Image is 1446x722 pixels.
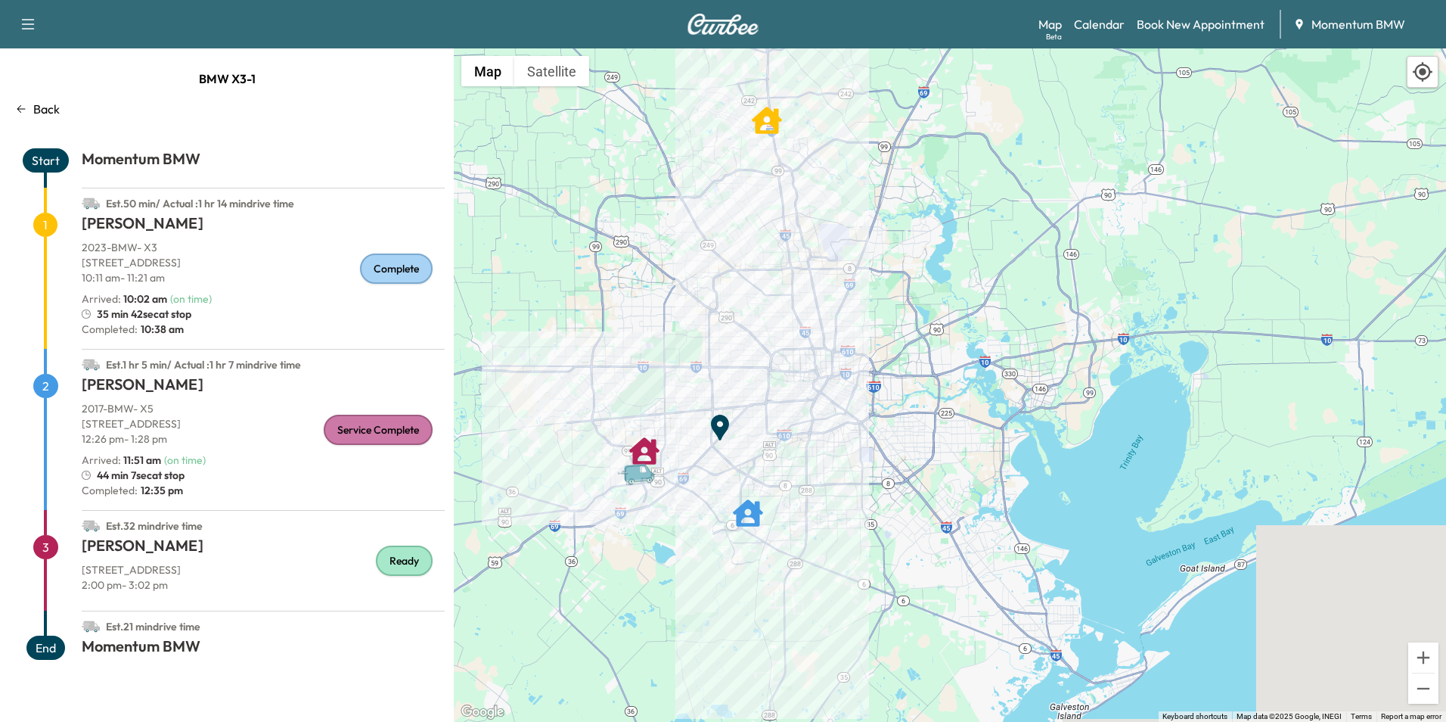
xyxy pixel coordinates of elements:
div: Beta [1046,31,1062,42]
span: ( on time ) [164,453,206,467]
span: 10:02 am [123,292,167,306]
span: Start [23,148,69,173]
p: Arrived : [82,291,167,307]
button: Keyboard shortcuts [1162,711,1227,722]
span: 35 min 42sec at stop [97,307,191,322]
span: 1 [33,213,57,237]
a: Report a map error [1381,712,1441,720]
div: Complete [360,254,433,284]
div: Recenter map [1407,56,1438,88]
span: 10:38 am [138,322,184,337]
span: Map data ©2025 Google, INEGI [1237,712,1342,720]
p: 2023 - BMW - X3 [82,240,445,255]
span: Est. 21 min drive time [106,620,200,633]
span: Momentum BMW [1311,15,1405,33]
a: MapBeta [1038,15,1062,33]
gmp-advanced-marker: End Point [705,405,735,435]
span: 44 min 7sec at stop [97,468,185,483]
a: Open this area in Google Maps (opens a new window) [458,702,507,722]
span: 2 [33,374,58,398]
h1: Momentum BMW [82,148,445,176]
span: 12:35 pm [138,483,183,498]
span: 3 [33,535,58,559]
p: [STREET_ADDRESS] [82,562,445,577]
img: Curbee Logo [687,14,759,35]
button: Show street map [461,56,514,86]
span: ( on time ) [170,292,212,306]
p: [STREET_ADDRESS] [82,255,445,270]
p: Back [33,100,60,118]
a: Book New Appointment [1137,15,1264,33]
button: Zoom in [1408,643,1438,673]
div: Ready [376,546,433,576]
h1: Momentum BMW [82,636,445,663]
p: Completed: [82,483,445,498]
p: 12:26 pm - 1:28 pm [82,431,445,447]
gmp-advanced-marker: Van [616,447,669,474]
span: BMW X3-1 [199,64,256,94]
h1: [PERSON_NAME] [82,374,445,401]
span: End [26,636,65,660]
p: [STREET_ADDRESS] [82,416,445,431]
p: 10:11 am - 11:21 am [82,270,445,285]
a: Calendar [1074,15,1125,33]
gmp-advanced-marker: ANDREW KIRWIN [752,98,782,128]
p: Arrived : [82,453,161,468]
div: Service Complete [324,415,433,445]
span: Est. 32 min drive time [106,519,203,533]
p: Completed: [82,322,445,337]
span: Est. 50 min / Actual : 1 hr 14 min drive time [106,197,294,210]
button: Show satellite imagery [514,56,589,86]
h1: [PERSON_NAME] [82,213,445,240]
p: 2017 - BMW - X5 [82,401,445,416]
gmp-advanced-marker: HUMAIRA LOYA [629,428,659,459]
a: Terms (opens in new tab) [1351,712,1372,720]
span: Est. 1 hr 5 min / Actual : 1 hr 7 min drive time [106,358,301,372]
img: Google [458,702,507,722]
p: 2:00 pm - 3:02 pm [82,577,445,593]
button: Zoom out [1408,674,1438,704]
gmp-advanced-marker: SHIMEKA GRAHAM [733,490,763,521]
h1: [PERSON_NAME] [82,535,445,562]
span: 11:51 am [123,453,161,467]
